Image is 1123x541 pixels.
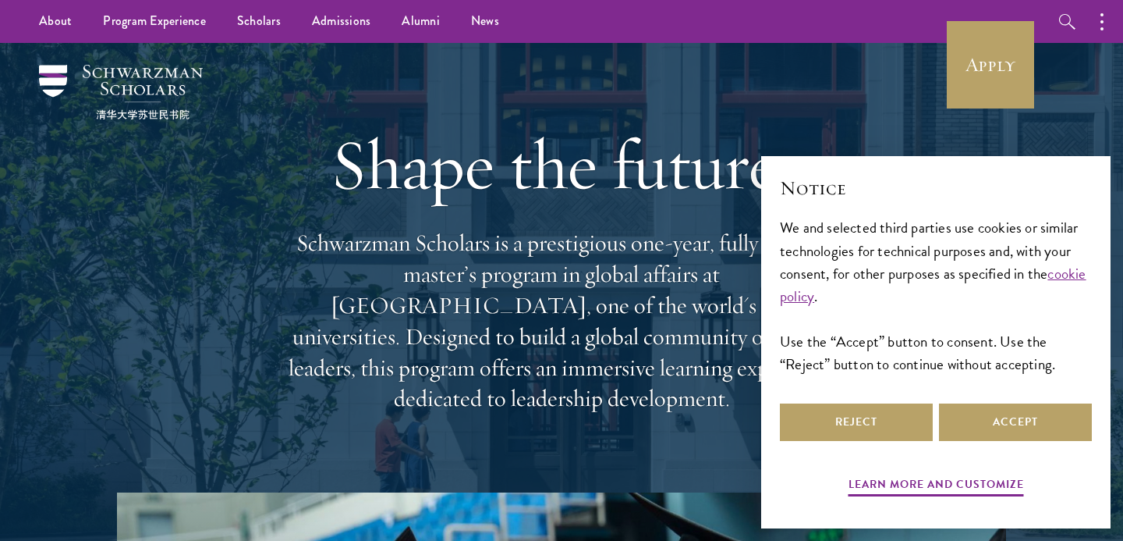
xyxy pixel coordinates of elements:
[281,121,842,208] h1: Shape the future.
[780,175,1092,201] h2: Notice
[939,404,1092,441] button: Accept
[780,262,1086,308] a: cookie policy
[780,404,933,441] button: Reject
[780,216,1092,375] div: We and selected third parties use cookies or similar technologies for technical purposes and, wit...
[39,65,203,119] img: Schwarzman Scholars
[947,21,1034,109] a: Apply
[281,228,842,415] p: Schwarzman Scholars is a prestigious one-year, fully funded master’s program in global affairs at...
[848,475,1024,499] button: Learn more and customize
